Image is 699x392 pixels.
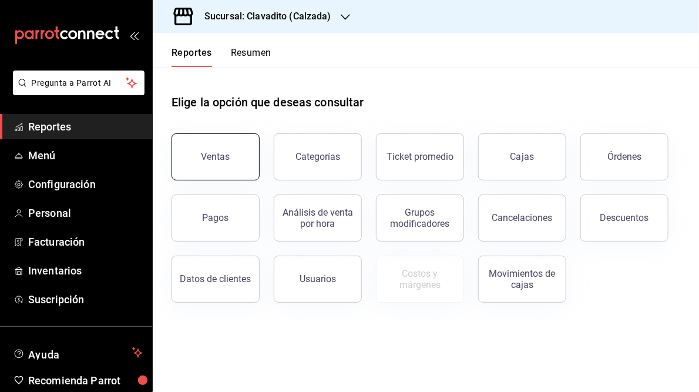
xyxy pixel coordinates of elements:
[510,150,535,164] div: Cajas
[607,151,641,162] div: Órdenes
[387,151,453,162] div: Ticket promedio
[28,148,143,163] span: Menú
[478,133,566,180] a: Cajas
[172,195,260,242] button: Pagos
[172,93,364,111] h1: Elige la opción que deseas consultar
[28,346,127,360] span: Ayuda
[478,256,566,303] button: Movimientos de cajas
[300,273,336,284] div: Usuarios
[203,212,229,223] div: Pagos
[478,195,566,242] button: Cancelaciones
[274,195,362,242] button: Análisis de venta por hora
[28,263,143,279] span: Inventarios
[172,47,212,67] button: Reportes
[274,133,362,180] button: Categorías
[28,119,143,135] span: Reportes
[172,47,271,67] div: navigation tabs
[195,9,331,24] h3: Sucursal: Clavadito (Calzada)
[376,133,464,180] button: Ticket promedio
[28,373,143,388] span: Recomienda Parrot
[580,195,668,242] button: Descuentos
[28,292,143,307] span: Suscripción
[129,31,139,40] button: open_drawer_menu
[376,256,464,303] button: Contrata inventarios para ver este reporte
[8,85,144,98] a: Pregunta a Parrot AI
[201,151,230,162] div: Ventas
[180,273,251,284] div: Datos de clientes
[231,47,271,67] button: Resumen
[32,77,126,89] span: Pregunta a Parrot AI
[600,212,649,223] div: Descuentos
[172,256,260,303] button: Datos de clientes
[13,71,144,95] button: Pregunta a Parrot AI
[492,212,553,223] div: Cancelaciones
[384,268,456,290] div: Costos y márgenes
[281,207,354,229] div: Análisis de venta por hora
[28,205,143,221] span: Personal
[486,268,559,290] div: Movimientos de cajas
[580,133,668,180] button: Órdenes
[172,133,260,180] button: Ventas
[376,195,464,242] button: Grupos modificadores
[28,234,143,250] span: Facturación
[28,176,143,192] span: Configuración
[295,151,340,162] div: Categorías
[274,256,362,303] button: Usuarios
[384,207,456,229] div: Grupos modificadores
